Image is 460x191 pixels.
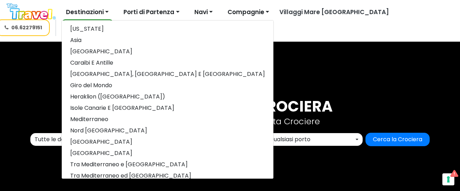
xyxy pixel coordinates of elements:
button: Porti di Partenza [119,5,184,19]
button: Tutte le destinazioni [30,133,128,146]
a: [GEOGRAPHIC_DATA], [GEOGRAPHIC_DATA] E [GEOGRAPHIC_DATA] [62,68,273,80]
a: Nord [GEOGRAPHIC_DATA] [62,125,273,136]
div: Tutte le destinazioni [35,135,120,144]
a: [GEOGRAPHIC_DATA] [62,148,273,159]
a: Asia [62,35,273,46]
button: Destinazioni [61,5,113,19]
a: Caraibi E Antille [62,57,273,68]
button: Navi [190,5,217,19]
a: Tra Mediterraneo e [GEOGRAPHIC_DATA] [62,159,273,170]
a: Tra Mediterraneo ed [GEOGRAPHIC_DATA] [62,170,273,181]
a: Heraklion ([GEOGRAPHIC_DATA]) [62,91,273,102]
a: [GEOGRAPHIC_DATA] [62,136,273,148]
span: Villaggi Mare [GEOGRAPHIC_DATA] [279,8,389,16]
p: Naviga tra le Offerte MSC e Costa Crociere [34,115,426,127]
a: Mediterraneo [62,114,273,125]
a: WhatsApp [62,19,113,36]
input: Cerca la Crociera [365,133,430,146]
span: 06.62279151 [11,24,42,31]
img: Logo The Travel [7,4,56,19]
button: Qualsiasi porto [265,133,363,146]
a: Villaggi Mare [GEOGRAPHIC_DATA] [274,8,389,17]
a: Giro del Mondo [62,80,273,91]
button: Compagnie [223,5,274,19]
a: [GEOGRAPHIC_DATA] [62,46,273,57]
h3: Prenota la tua crociera [34,98,426,115]
div: Qualsiasi porto [269,135,354,144]
a: [US_STATE] [62,23,273,35]
a: Isole Canarie E [GEOGRAPHIC_DATA] [62,102,273,114]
